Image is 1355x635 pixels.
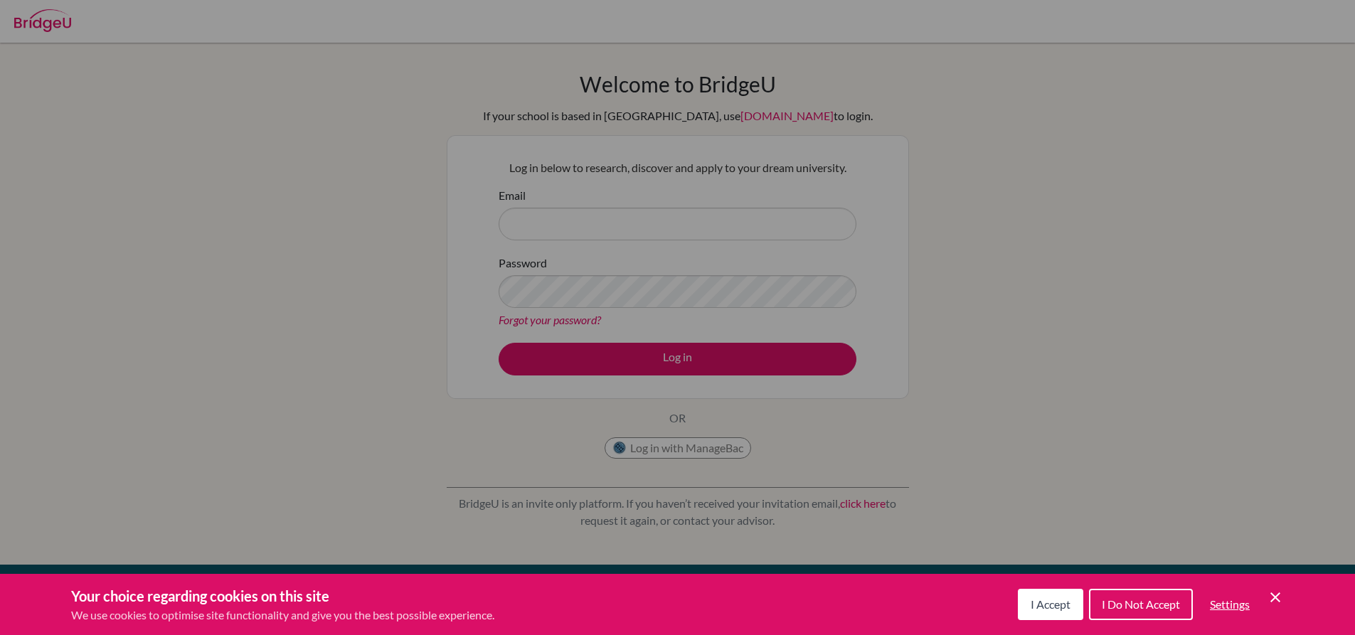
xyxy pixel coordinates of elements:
[1102,597,1180,611] span: I Do Not Accept
[1199,590,1261,619] button: Settings
[1018,589,1083,620] button: I Accept
[1210,597,1250,611] span: Settings
[71,585,494,607] h3: Your choice regarding cookies on this site
[1267,589,1284,606] button: Save and close
[1089,589,1193,620] button: I Do Not Accept
[71,607,494,624] p: We use cookies to optimise site functionality and give you the best possible experience.
[1031,597,1070,611] span: I Accept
